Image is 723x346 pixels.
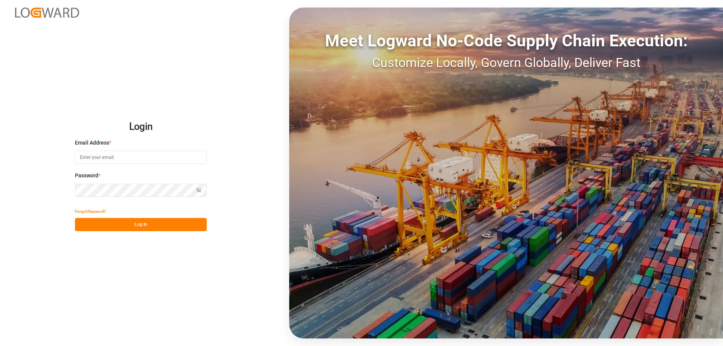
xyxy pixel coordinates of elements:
[75,115,207,139] h2: Login
[75,205,106,218] button: Forgot Password?
[15,8,79,18] img: Logward_new_orange.png
[75,218,207,231] button: Log In
[75,139,109,147] span: Email Address
[75,172,98,180] span: Password
[289,28,723,53] div: Meet Logward No-Code Supply Chain Execution:
[75,151,207,164] input: Enter your email
[289,53,723,72] div: Customize Locally, Govern Globally, Deliver Fast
